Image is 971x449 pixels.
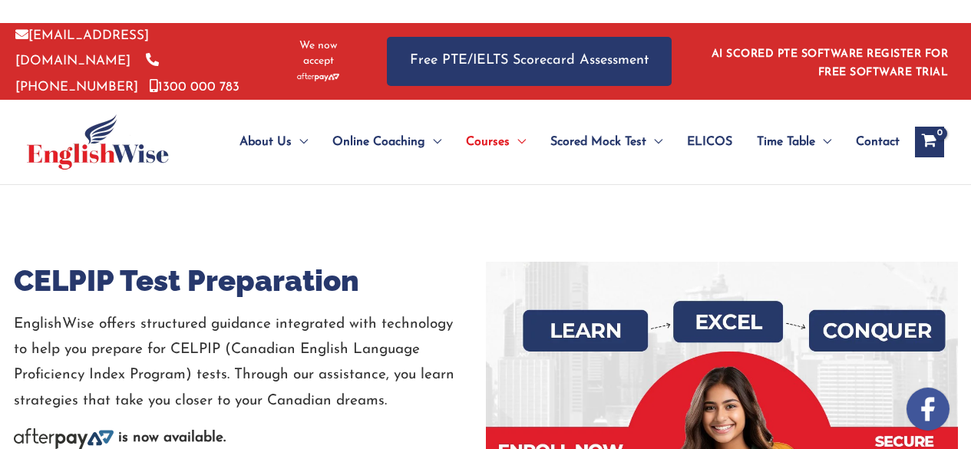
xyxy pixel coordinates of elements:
img: Afterpay-Logo [297,73,339,81]
span: Time Table [757,115,815,169]
a: 1300 000 783 [150,81,239,94]
a: View Shopping Cart, empty [915,127,944,157]
span: About Us [239,115,292,169]
span: We now accept [288,38,348,69]
a: Free PTE/IELTS Scorecard Assessment [387,37,672,85]
p: EnglishWise offers structured guidance integrated with technology to help you prepare for CELPIP ... [14,312,486,414]
a: Online CoachingMenu Toggle [320,115,454,169]
span: Menu Toggle [510,115,526,169]
span: Scored Mock Test [550,115,646,169]
a: AI SCORED PTE SOFTWARE REGISTER FOR FREE SOFTWARE TRIAL [712,48,949,78]
a: CoursesMenu Toggle [454,115,538,169]
a: [EMAIL_ADDRESS][DOMAIN_NAME] [15,29,149,68]
span: ELICOS [687,115,732,169]
span: Contact [856,115,900,169]
a: [PHONE_NUMBER] [15,54,159,93]
a: Contact [844,115,900,169]
span: Online Coaching [332,115,425,169]
img: cropped-ew-logo [27,114,169,170]
a: Scored Mock TestMenu Toggle [538,115,675,169]
span: Menu Toggle [646,115,662,169]
a: Time TableMenu Toggle [745,115,844,169]
nav: Site Navigation: Main Menu [203,115,900,169]
span: Menu Toggle [292,115,308,169]
span: Menu Toggle [425,115,441,169]
b: is now available. [118,431,226,445]
a: ELICOS [675,115,745,169]
img: white-facebook.png [907,388,950,431]
span: Courses [466,115,510,169]
img: Afterpay-Logo [14,428,114,449]
a: About UsMenu Toggle [227,115,320,169]
aside: Header Widget 1 [702,36,956,86]
h1: CELPIP Test Preparation [14,262,486,300]
span: Menu Toggle [815,115,831,169]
